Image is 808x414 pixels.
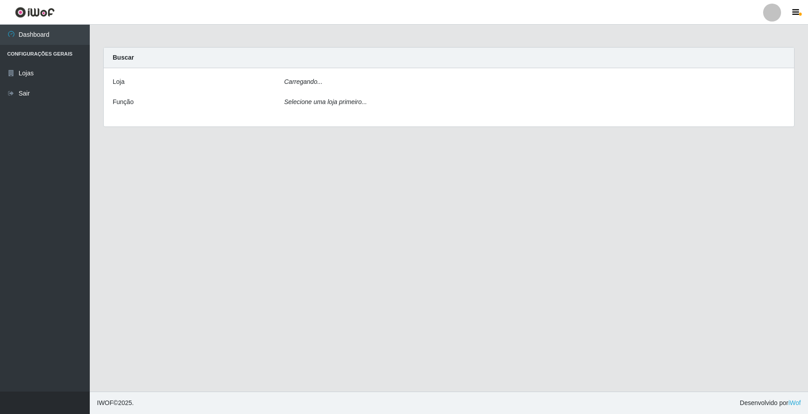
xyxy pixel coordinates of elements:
label: Função [113,97,134,107]
img: CoreUI Logo [15,7,55,18]
span: IWOF [97,399,114,406]
span: © 2025 . [97,398,134,408]
strong: Buscar [113,54,134,61]
span: Desenvolvido por [740,398,801,408]
i: Carregando... [284,78,323,85]
a: iWof [788,399,801,406]
i: Selecione uma loja primeiro... [284,98,367,105]
label: Loja [113,77,124,87]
